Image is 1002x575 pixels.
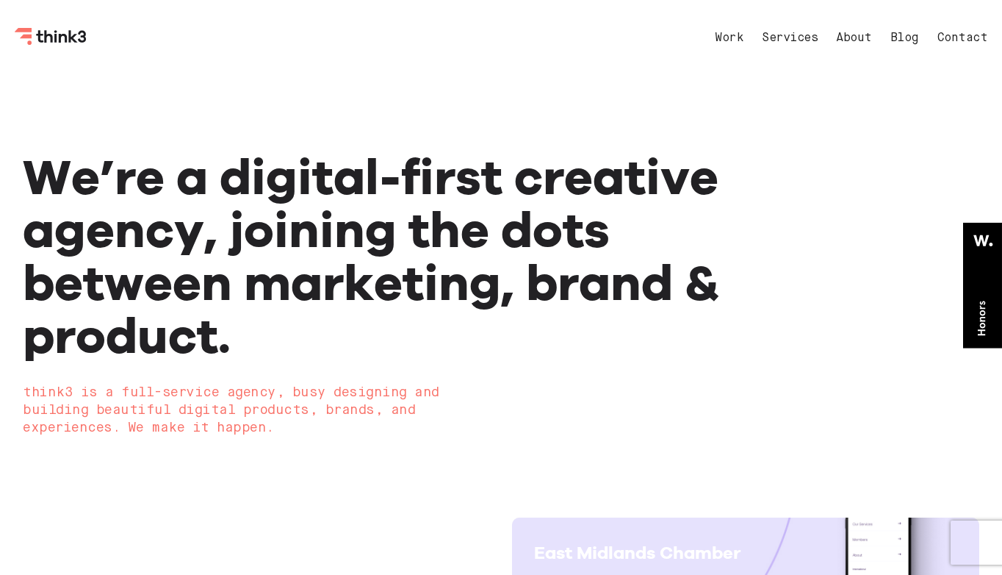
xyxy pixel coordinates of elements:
[937,32,988,44] a: Contact
[890,32,919,44] a: Blog
[762,32,818,44] a: Services
[534,542,740,563] span: East Midlands Chamber
[23,150,788,362] h1: We’re a digital-first creative agency, joining the dots between marketing, brand & product.
[15,34,88,48] a: Think3 Logo
[23,384,788,437] h2: think3 is a full-service agency, busy designing and building beautiful digital products, brands, ...
[836,32,872,44] a: About
[715,32,743,44] a: Work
